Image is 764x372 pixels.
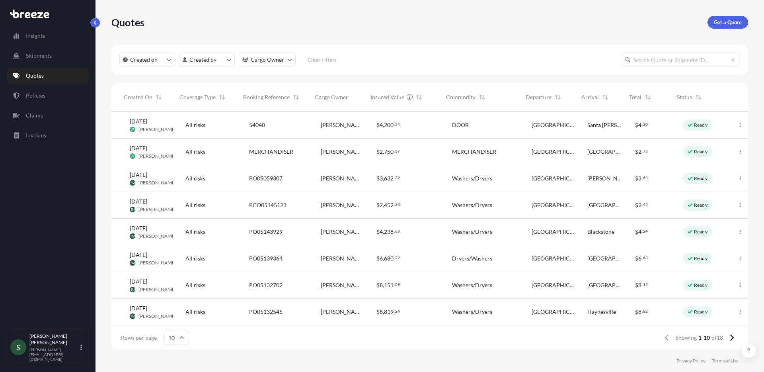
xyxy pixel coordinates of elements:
[185,308,205,316] span: All risks
[635,149,638,155] span: $
[26,52,52,60] p: Shipments
[249,121,265,129] span: 54040
[380,149,383,155] span: 2
[243,93,290,101] span: Booking Reference
[384,149,394,155] span: 750
[635,176,638,181] span: $
[138,233,176,239] span: [PERSON_NAME]
[642,310,643,313] span: .
[452,148,496,156] span: MERCHANDISER
[394,150,395,153] span: .
[154,92,164,102] button: Sort
[376,256,380,261] span: $
[642,176,643,179] span: .
[315,93,348,101] span: Cargo Owner
[587,281,622,289] span: [GEOGRAPHIC_DATA]
[395,230,400,233] span: 63
[121,334,157,342] span: Rows per page
[185,228,205,236] span: All risks
[452,174,492,182] span: Washers/Dryers
[694,309,707,315] p: Ready
[394,230,395,233] span: .
[308,56,337,64] p: Clear Filters
[380,256,383,261] span: 6
[707,16,748,29] a: Get a Quote
[384,309,394,315] span: 819
[694,255,707,262] p: Ready
[694,175,707,182] p: Ready
[676,334,697,342] span: Showing
[384,282,394,288] span: 151
[131,232,135,240] span: SM
[321,174,364,182] span: [PERSON_NAME] Logistics
[185,148,205,156] span: All risks
[131,206,135,213] span: SM
[185,281,205,289] span: All risks
[694,149,707,155] p: Ready
[638,176,641,181] span: 3
[532,228,575,236] span: [GEOGRAPHIC_DATA]
[600,92,610,102] button: Sort
[532,148,575,156] span: [GEOGRAPHIC_DATA]
[694,202,707,208] p: Ready
[643,230,648,233] span: 24
[698,334,710,342] span: 1-10
[635,256,638,261] span: $
[394,176,395,179] span: .
[384,122,394,128] span: 200
[635,309,638,315] span: $
[643,203,648,206] span: 45
[321,201,364,209] span: [PERSON_NAME] Logistics
[380,176,383,181] span: 3
[452,255,492,262] span: Dryers/Washers
[249,281,283,289] span: PO05132702
[380,122,383,128] span: 4
[383,309,384,315] span: ,
[643,310,648,313] span: 82
[587,201,622,209] span: [GEOGRAPHIC_DATA]
[676,358,706,364] a: Privacy Policy
[452,281,492,289] span: Washers/Dryers
[185,255,205,262] span: All risks
[642,123,643,126] span: .
[677,93,692,101] span: Status
[638,256,641,261] span: 6
[300,53,344,66] button: Clear Filters
[321,121,364,129] span: [PERSON_NAME] Logistics
[119,53,175,67] button: createdOn Filter options
[185,121,205,129] span: All risks
[452,228,492,236] span: Washers/Dryers
[29,347,79,362] p: [PERSON_NAME][EMAIL_ADDRESS][DOMAIN_NAME]
[376,282,380,288] span: $
[643,92,653,102] button: Sort
[321,255,364,262] span: [PERSON_NAME] Logistics
[239,53,296,67] button: cargoOwner Filter options
[249,308,283,316] span: PO05132545
[249,174,283,182] span: PO05059307
[635,202,638,208] span: $
[130,198,147,206] span: [DATE]
[138,153,176,159] span: [PERSON_NAME]
[587,121,622,129] span: Santa [PERSON_NAME]
[587,174,622,182] span: [PERSON_NAME]
[694,92,703,102] button: Sort
[111,16,144,29] p: Quotes
[642,203,643,206] span: .
[16,343,20,351] span: S
[714,18,742,26] p: Get a Quote
[130,251,147,259] span: [DATE]
[138,126,176,133] span: [PERSON_NAME]
[380,282,383,288] span: 8
[249,228,283,236] span: PO05143929
[251,56,284,64] p: Cargo Owner
[394,123,395,126] span: .
[621,53,740,67] input: Search Quote or Shipment ID...
[131,125,134,133] span: VR
[638,202,641,208] span: 2
[7,108,89,123] a: Claims
[642,256,643,259] span: .
[131,179,135,187] span: SM
[130,304,147,312] span: [DATE]
[629,93,641,101] span: Total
